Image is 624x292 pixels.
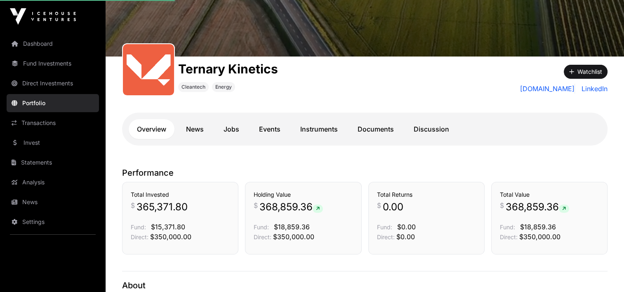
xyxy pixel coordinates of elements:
a: News [178,119,212,139]
span: Direct: [500,233,518,240]
button: Watchlist [564,65,608,79]
span: Fund: [500,224,515,231]
a: Portfolio [7,94,99,112]
span: 365,371.80 [137,200,188,214]
span: $ [131,200,135,210]
span: $18,859.36 [520,223,556,231]
span: $350,000.00 [519,233,560,241]
p: Performance [122,167,608,179]
span: Fund: [131,224,146,231]
span: $18,859.36 [274,223,310,231]
h3: Holding Value [254,191,353,199]
span: $15,371.80 [151,223,185,231]
span: $ [500,200,504,210]
span: Energy [215,84,232,90]
a: Invest [7,134,99,152]
a: Documents [349,119,402,139]
span: Fund: [254,224,269,231]
h1: Ternary Kinetics [178,61,278,76]
span: $0.00 [396,233,415,241]
a: Jobs [215,119,247,139]
a: Direct Investments [7,74,99,92]
a: Analysis [7,173,99,191]
a: Fund Investments [7,54,99,73]
a: Settings [7,213,99,231]
a: [DOMAIN_NAME] [520,84,575,94]
a: News [7,193,99,211]
span: $350,000.00 [273,233,314,241]
nav: Tabs [129,119,601,139]
h3: Total Invested [131,191,230,199]
span: $0.00 [397,223,416,231]
span: Direct: [131,233,148,240]
iframe: Chat Widget [583,252,624,292]
h3: Total Returns [377,191,476,199]
span: $ [254,200,258,210]
span: $ [377,200,381,210]
img: output-onlinepngtools---2025-01-23T085927.457.png [126,47,171,92]
span: Cleantech [181,84,205,90]
span: Direct: [377,233,395,240]
span: Fund: [377,224,392,231]
a: Dashboard [7,35,99,53]
span: 368,859.36 [506,200,569,214]
span: 368,859.36 [259,200,323,214]
a: Discussion [405,119,457,139]
a: Events [251,119,289,139]
a: Statements [7,153,99,172]
a: Transactions [7,114,99,132]
p: About [122,280,608,291]
span: $350,000.00 [150,233,191,241]
h3: Total Value [500,191,599,199]
img: Icehouse Ventures Logo [10,8,76,25]
a: Instruments [292,119,346,139]
a: Overview [129,119,174,139]
span: 0.00 [383,200,403,214]
span: Direct: [254,233,271,240]
a: LinkedIn [578,84,608,94]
